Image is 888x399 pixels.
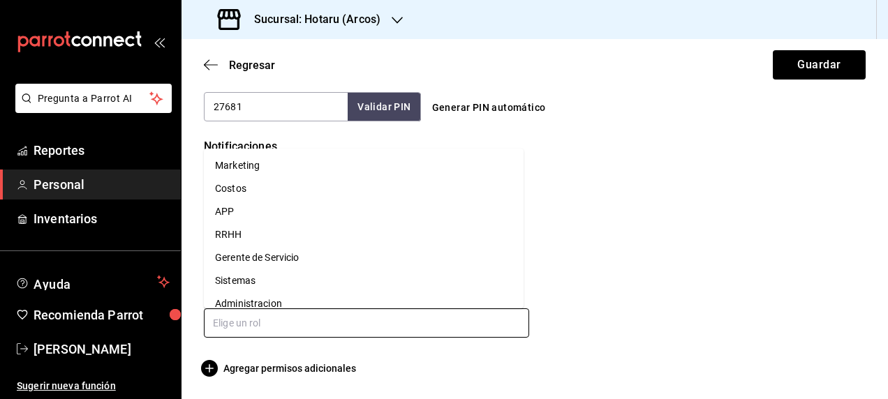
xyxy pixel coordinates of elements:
input: 3 a 6 dígitos [204,92,348,121]
li: RRHH [204,223,524,246]
span: [PERSON_NAME] [34,340,170,359]
li: APP [204,200,524,223]
span: Ayuda [34,273,151,290]
li: Sistemas [204,269,524,292]
span: Reportes [34,141,170,160]
div: Roles [204,278,866,297]
h3: Sucursal: Hotaru (Arcos) [243,11,380,28]
li: Administracion [204,292,524,315]
div: Selecciona que notificaciones quieres que reciba este usuario. [204,158,866,172]
span: Recomienda Parrot [34,306,170,324]
button: Pregunta a Parrot AI [15,84,172,113]
div: Notificaciones [204,138,866,155]
span: Personal [34,175,170,194]
li: Costos [204,177,524,200]
button: open_drawer_menu [154,36,165,47]
button: Regresar [204,59,275,72]
button: Generar PIN automático [427,95,552,121]
span: Regresar [229,59,275,72]
li: Gerente de Servicio [204,246,524,269]
button: Guardar [773,50,866,80]
li: Marketing [204,154,524,177]
span: Inventarios [34,209,170,228]
button: Validar PIN [348,93,420,121]
a: Pregunta a Parrot AI [10,101,172,116]
input: Elige un rol [204,308,529,338]
button: Agregar permisos adicionales [204,360,356,377]
span: Pregunta a Parrot AI [38,91,150,106]
span: Sugerir nueva función [17,379,170,393]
